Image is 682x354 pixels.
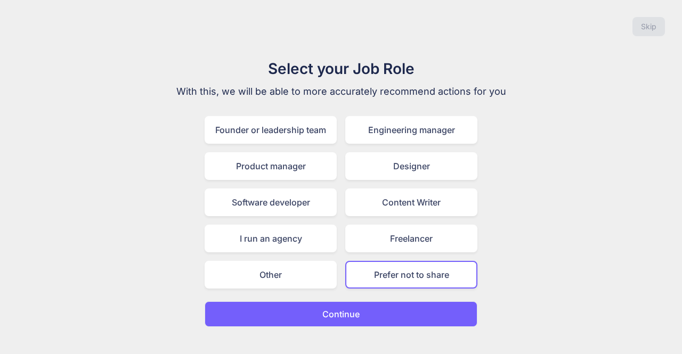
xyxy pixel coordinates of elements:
div: Founder or leadership team [205,116,337,144]
p: Continue [322,308,360,320]
h1: Select your Job Role [162,57,520,80]
div: Freelancer [345,225,477,252]
div: Prefer not to share [345,261,477,289]
div: Software developer [205,188,337,216]
div: Designer [345,152,477,180]
button: Continue [205,301,477,327]
div: Other [205,261,337,289]
div: Product manager [205,152,337,180]
div: Content Writer [345,188,477,216]
p: With this, we will be able to more accurately recommend actions for you [162,84,520,99]
div: I run an agency [205,225,337,252]
button: Skip [632,17,665,36]
div: Engineering manager [345,116,477,144]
